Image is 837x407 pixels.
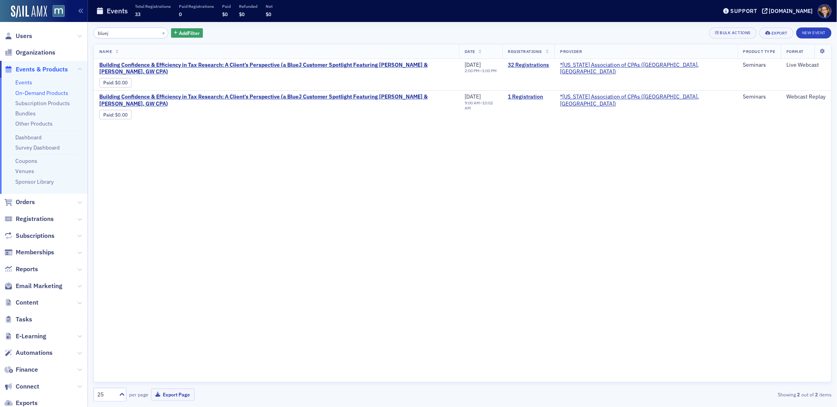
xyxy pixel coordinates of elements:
[115,112,128,118] span: $0.00
[4,365,38,374] a: Finance
[99,62,454,75] a: Building Confidence & Efficiency in Tax Research: A Client’s Perspective (a BlueJ Customer Spotli...
[16,382,39,391] span: Connect
[16,198,35,206] span: Orders
[53,5,65,17] img: SailAMX
[15,134,42,141] a: Dashboard
[93,27,168,38] input: Search…
[16,349,53,357] span: Automations
[4,232,55,240] a: Subscriptions
[239,11,244,17] span: $0
[16,365,38,374] span: Finance
[15,79,32,86] a: Events
[107,6,128,16] h1: Events
[743,49,775,54] span: Product Type
[4,298,38,307] a: Content
[16,298,38,307] span: Content
[151,389,195,401] button: Export Page
[16,48,55,57] span: Organizations
[222,4,231,9] p: Paid
[508,49,542,54] span: Registrations
[4,265,38,274] a: Reports
[465,93,481,100] span: [DATE]
[15,120,53,127] a: Other Products
[465,100,480,106] time: 9:00 AM
[730,7,757,15] div: Support
[560,49,582,54] span: Provider
[11,5,47,18] img: SailAMX
[16,282,62,290] span: Email Marketing
[135,4,171,9] p: Total Registrations
[4,315,32,324] a: Tasks
[129,391,148,398] label: per page
[560,93,732,107] span: *Maryland Association of CPAs (Timonium, MD)
[16,248,54,257] span: Memberships
[103,80,115,86] span: :
[743,62,775,69] div: Seminars
[15,100,70,107] a: Subscription Products
[508,93,549,100] a: 1 Registration
[16,232,55,240] span: Subscriptions
[465,49,475,54] span: Date
[115,80,128,86] span: $0.00
[818,4,832,18] span: Profile
[15,168,34,175] a: Venues
[15,157,37,164] a: Coupons
[786,62,826,69] div: Live Webcast
[4,349,53,357] a: Automations
[160,29,167,36] button: ×
[4,32,32,40] a: Users
[482,68,497,73] time: 3:00 PM
[465,68,480,73] time: 2:00 PM
[465,68,497,73] div: –
[266,4,273,9] p: Net
[15,89,68,97] a: On-Demand Products
[16,265,38,274] span: Reports
[179,11,182,17] span: 0
[720,31,751,35] div: Bulk Actions
[560,62,732,75] span: *Maryland Association of CPAs (Timonium, MD)
[4,282,62,290] a: Email Marketing
[171,28,203,38] button: AddFilter
[786,93,826,100] div: Webcast Replay
[762,8,816,14] button: [DOMAIN_NAME]
[97,391,115,399] div: 25
[796,391,801,398] strong: 2
[179,4,214,9] p: Paid Registrations
[743,93,775,100] div: Seminars
[99,78,131,88] div: Paid: 31 - $0
[4,65,68,74] a: Events & Products
[709,27,757,38] button: Bulk Actions
[47,5,65,18] a: View Homepage
[560,93,732,107] a: *[US_STATE] Association of CPAs ([GEOGRAPHIC_DATA], [GEOGRAPHIC_DATA])
[4,198,35,206] a: Orders
[99,93,454,107] a: Building Confidence & Efficiency in Tax Research: A Client’s Perspective (a BlueJ Customer Spotli...
[465,100,497,111] div: –
[814,391,819,398] strong: 2
[239,4,257,9] p: Refunded
[179,29,200,37] span: Add Filter
[16,215,54,223] span: Registrations
[103,112,113,118] a: Paid
[769,7,813,15] div: [DOMAIN_NAME]
[222,11,228,17] span: $0
[99,49,112,54] span: Name
[15,110,36,117] a: Bundles
[465,100,493,111] time: 10:02 AM
[16,32,32,40] span: Users
[465,61,481,68] span: [DATE]
[103,80,113,86] a: Paid
[759,27,793,38] button: Export
[560,62,732,75] a: *[US_STATE] Association of CPAs ([GEOGRAPHIC_DATA], [GEOGRAPHIC_DATA])
[771,31,788,35] div: Export
[99,110,131,119] div: Paid: 1 - $0
[786,49,804,54] span: Format
[591,391,832,398] div: Showing out of items
[103,112,115,118] span: :
[4,332,46,341] a: E-Learning
[4,48,55,57] a: Organizations
[16,315,32,324] span: Tasks
[135,11,140,17] span: 33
